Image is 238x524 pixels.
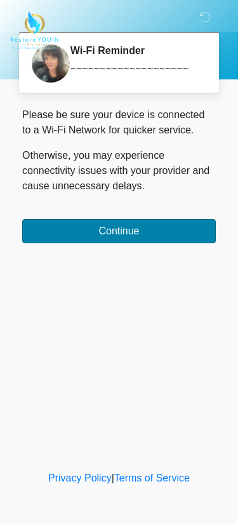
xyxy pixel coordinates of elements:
[22,107,216,138] p: Please be sure your device is connected to a Wi-Fi Network for quicker service.
[22,219,216,243] button: Continue
[142,180,145,191] span: .
[10,10,58,51] img: Restore YOUth Med Spa Logo
[32,44,70,83] img: Agent Avatar
[48,473,112,483] a: Privacy Policy
[114,473,190,483] a: Terms of Service
[70,62,197,77] div: ~~~~~~~~~~~~~~~~~~~~
[22,148,216,194] p: Otherwise, you may experience connectivity issues with your provider and cause unnecessary delays
[112,473,114,483] a: |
